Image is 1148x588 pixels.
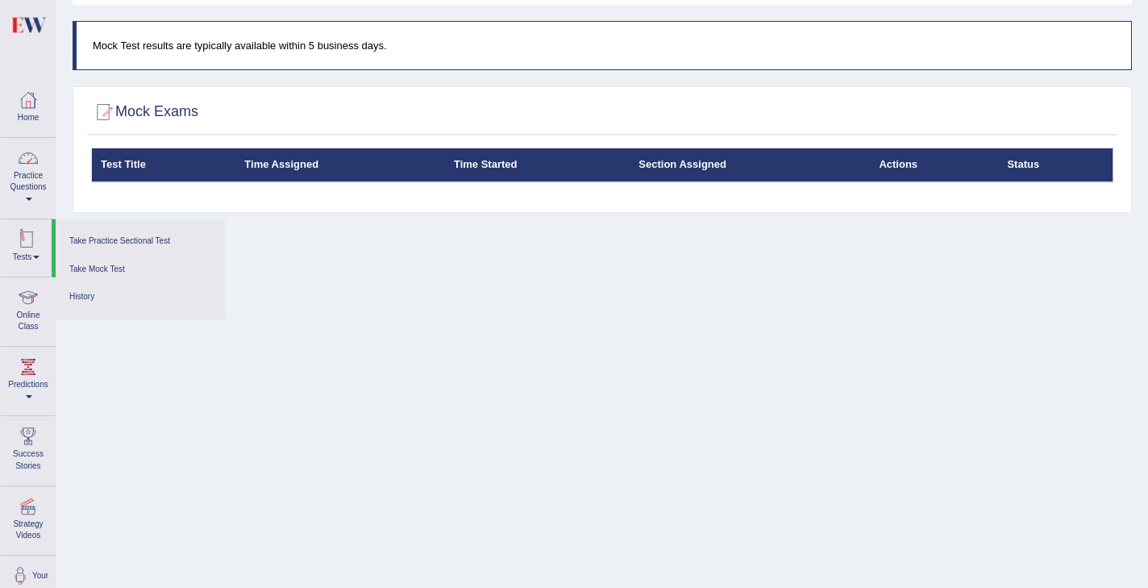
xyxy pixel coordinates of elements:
[445,148,630,182] th: Time Started
[93,38,1115,53] p: Mock Test results are typically available within 5 business days.
[1,486,56,550] a: Strategy Videos
[630,148,870,182] th: Section Assigned
[92,148,236,182] th: Test Title
[64,256,217,284] a: Take Mock Test
[1,347,56,411] a: Predictions
[870,148,998,182] th: Actions
[998,148,1113,182] th: Status
[1,277,56,341] a: Online Class
[64,227,217,256] a: Take Practice Sectional Test
[1,138,56,214] a: Practice Questions
[1,219,52,272] a: Tests
[1,416,56,480] a: Success Stories
[91,100,198,124] h2: Mock Exams
[1,80,56,132] a: Home
[64,283,217,311] a: History
[235,148,445,182] th: Time Assigned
